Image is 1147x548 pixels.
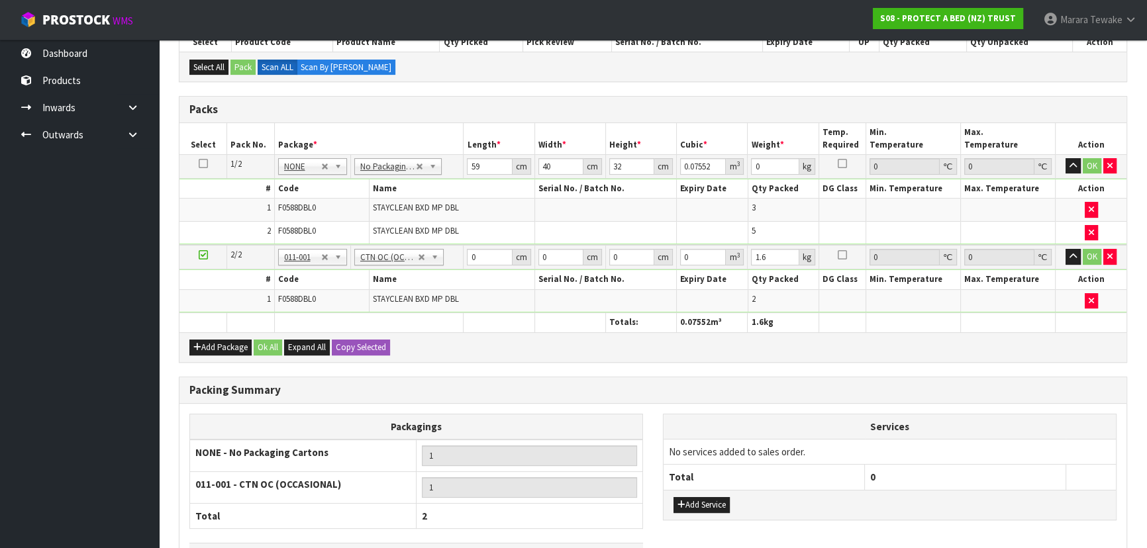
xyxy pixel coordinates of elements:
[267,225,271,236] span: 2
[873,8,1023,29] a: S08 - PROTECT A BED (NZ) TRUST
[278,202,316,213] span: F0588DBL0
[799,158,815,175] div: kg
[752,293,756,304] span: 2
[373,202,459,213] span: STAYCLEAN BXD MP DBL
[870,471,875,483] span: 0
[1056,179,1126,199] th: Action
[513,249,531,265] div: cm
[664,414,1116,439] th: Services
[523,33,612,52] th: Pick Review
[464,123,534,154] th: Length
[605,313,676,332] th: Totals:
[332,340,390,355] button: Copy Selected
[1034,158,1052,175] div: ℃
[654,158,673,175] div: cm
[879,33,966,52] th: Qty Packed
[190,414,643,439] th: Packagings
[819,179,866,199] th: DG Class
[762,33,849,52] th: Expiry Date
[748,313,819,332] th: kg
[258,60,297,75] label: Scan ALL
[230,60,256,75] button: Pack
[940,158,957,175] div: ℃
[1034,249,1052,265] div: ℃
[278,293,316,304] span: F0588DBL0
[1083,158,1101,174] button: OK
[422,510,427,522] span: 2
[752,202,756,213] span: 3
[189,384,1117,396] h3: Packing Summary
[189,340,252,355] button: Add Package
[254,340,282,355] button: Ok All
[513,158,531,175] div: cm
[440,33,523,52] th: Qty Picked
[680,316,711,328] span: 0.07552
[369,179,534,199] th: Name
[819,270,866,289] th: DG Class
[940,249,957,265] div: ℃
[612,33,763,52] th: Serial No. / Batch No.
[230,158,242,169] span: 1/2
[534,270,677,289] th: Serial No. / Batch No.
[677,123,748,154] th: Cubic
[961,179,1056,199] th: Max. Temperature
[284,340,330,355] button: Expand All
[799,249,815,265] div: kg
[179,33,231,52] th: Select
[179,123,227,154] th: Select
[677,270,748,289] th: Expiry Date
[866,179,961,199] th: Min. Temperature
[227,123,275,154] th: Pack No.
[849,33,879,52] th: UP
[195,478,341,490] strong: 011-001 - CTN OC (OCCASIONAL)
[1056,123,1126,154] th: Action
[866,270,961,289] th: Min. Temperature
[284,250,321,265] span: 011-001
[819,123,866,154] th: Temp. Required
[1060,13,1088,26] span: Marara
[373,225,459,236] span: STAYCLEAN BXD MP DBL
[189,103,1117,116] h3: Packs
[1072,33,1126,52] th: Action
[288,342,326,353] span: Expand All
[274,270,369,289] th: Code
[297,60,395,75] label: Scan By [PERSON_NAME]
[1056,270,1126,289] th: Action
[664,439,1116,464] td: No services added to sales order.
[751,316,763,328] span: 1.6
[20,11,36,28] img: cube-alt.png
[752,225,756,236] span: 5
[369,270,534,289] th: Name
[360,250,418,265] span: CTN OC (OCCASIONAL)
[231,33,332,52] th: Product Code
[278,225,316,236] span: F0588DBL0
[726,158,744,175] div: m
[534,123,605,154] th: Width
[677,313,748,332] th: m³
[736,251,740,259] sup: 3
[1083,249,1101,265] button: OK
[230,249,242,260] span: 2/2
[274,123,464,154] th: Package
[748,123,819,154] th: Weight
[333,33,440,52] th: Product Name
[967,33,1073,52] th: Qty Unpacked
[195,446,328,459] strong: NONE - No Packaging Cartons
[961,123,1056,154] th: Max. Temperature
[880,13,1016,24] strong: S08 - PROTECT A BED (NZ) TRUST
[605,123,676,154] th: Height
[748,270,819,289] th: Qty Packed
[179,270,274,289] th: #
[654,249,673,265] div: cm
[673,497,730,513] button: Add Service
[179,179,274,199] th: #
[736,160,740,168] sup: 3
[189,60,228,75] button: Select All
[677,179,748,199] th: Expiry Date
[534,179,677,199] th: Serial No. / Batch No.
[274,179,369,199] th: Code
[726,249,744,265] div: m
[961,270,1056,289] th: Max. Temperature
[284,159,321,175] span: NONE
[583,249,602,265] div: cm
